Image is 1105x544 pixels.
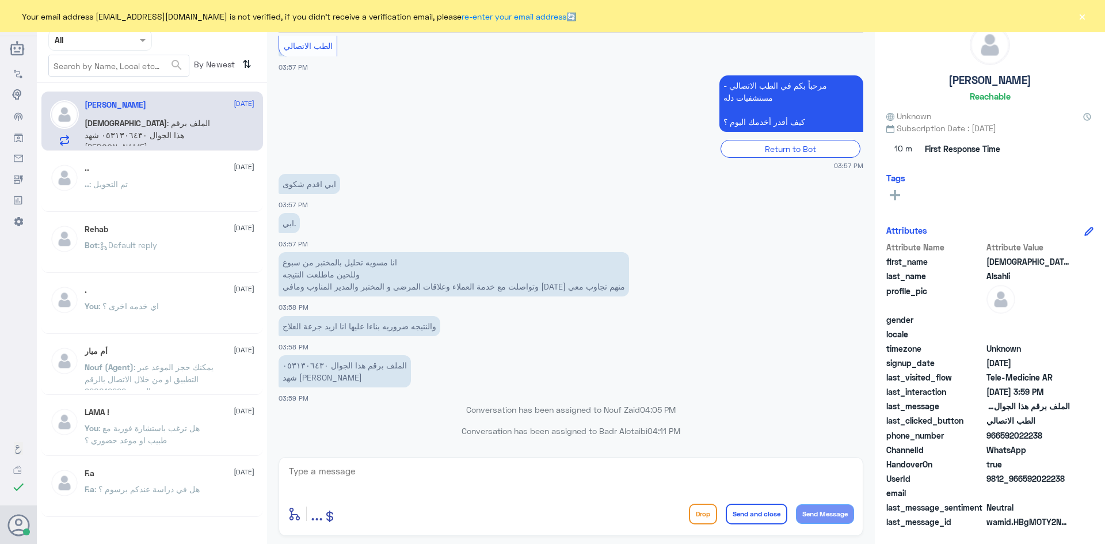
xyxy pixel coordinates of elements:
[986,343,1070,355] span: Unknown
[886,429,984,442] span: phone_number
[886,386,984,398] span: last_interaction
[279,201,308,208] span: 03:57 PM
[970,91,1011,101] h6: Reachable
[242,55,252,74] i: ⇅
[85,347,108,356] h5: أم ميار
[689,504,717,524] button: Drop
[170,56,184,75] button: search
[234,467,254,477] span: [DATE]
[986,501,1070,513] span: 0
[279,343,308,351] span: 03:58 PM
[234,345,254,355] span: [DATE]
[834,161,863,170] span: 03:57 PM
[948,74,1031,87] h5: [PERSON_NAME]
[886,357,984,369] span: signup_date
[886,473,984,485] span: UserId
[7,514,29,536] button: Avatar
[886,285,984,311] span: profile_pic
[886,256,984,268] span: first_name
[50,469,79,497] img: defaultAdmin.png
[462,12,566,21] a: re-enter your email address
[986,371,1070,383] span: Tele-Medicine AR
[234,162,254,172] span: [DATE]
[986,516,1070,528] span: wamid.HBgMOTY2NTkyMDIyMjM4FQIAEhgUM0E2MEIyRjU3OTc1RDBCQ0M0REIA
[986,400,1070,412] span: الملف برقم هذا الجوال ٠٥٣١٣٠٦٤٣٠ شهد منصور السهلي
[886,371,984,383] span: last_visited_flow
[85,423,200,445] span: : هل ترغب باستشارة فورية مع طبيب او موعد حضوري ؟
[986,444,1070,456] span: 2
[85,118,210,152] span: : الملف برقم هذا الجوال ٠٥٣١٣٠٦٤٣٠ شهد [PERSON_NAME]
[279,63,308,71] span: 03:57 PM
[986,487,1070,499] span: null
[986,285,1015,314] img: defaultAdmin.png
[886,122,1093,134] span: Subscription Date : [DATE]
[986,270,1070,282] span: Alsahli
[85,286,87,295] h5: .
[886,139,921,159] span: 10 m
[284,41,333,51] span: الطب الاتصالي
[886,487,984,499] span: email
[886,173,905,183] h6: Tags
[50,286,79,314] img: defaultAdmin.png
[1076,10,1088,22] button: ×
[85,423,98,433] span: You
[85,301,98,311] span: You
[50,100,79,129] img: defaultAdmin.png
[85,240,98,250] span: Bot
[886,241,984,253] span: Attribute Name
[85,484,94,494] span: F.a
[279,303,308,311] span: 03:58 PM
[85,408,109,417] h5: LAMA !
[170,58,184,72] span: search
[886,501,984,513] span: last_message_sentiment
[12,480,25,494] i: check
[279,240,308,248] span: 03:57 PM
[986,458,1070,470] span: true
[94,484,200,494] span: : هل في دراسة عندكم برسوم ؟
[89,179,128,189] span: : تم التحويل
[970,25,1009,64] img: defaultAdmin.png
[22,10,576,22] span: Your email address [EMAIL_ADDRESS][DOMAIN_NAME] is not verified, if you didn't receive a verifica...
[50,347,79,375] img: defaultAdmin.png
[986,241,1070,253] span: Attribute Value
[986,328,1070,340] span: null
[886,225,927,235] h6: Attributes
[279,316,440,336] p: 6/9/2025, 3:58 PM
[640,405,676,414] span: 04:05 PM
[311,503,323,524] span: ...
[886,400,984,412] span: last_message
[886,414,984,427] span: last_clicked_button
[234,284,254,294] span: [DATE]
[886,328,984,340] span: locale
[721,140,860,158] div: Return to Bot
[49,55,189,76] input: Search by Name, Local etc…
[279,425,863,437] p: Conversation has been assigned to Badr Alotaibi
[986,414,1070,427] span: الطب الاتصالي
[50,163,79,192] img: defaultAdmin.png
[279,404,863,416] p: Conversation has been assigned to Nouf Zaid
[189,55,238,78] span: By Newest
[311,501,323,527] button: ...
[886,444,984,456] span: ChannelId
[986,386,1070,398] span: 2025-09-06T12:59:13.119Z
[279,394,308,402] span: 03:59 PM
[85,163,89,173] h5: ..
[886,110,931,122] span: Unknown
[98,240,157,250] span: : Default reply
[925,143,1000,155] span: First Response Time
[796,504,854,524] button: Send Message
[886,516,984,528] span: last_message_id
[986,473,1070,485] span: 9812_966592022238
[886,343,984,355] span: timezone
[85,100,146,110] h5: Mohammed Alsahli
[234,223,254,233] span: [DATE]
[85,362,134,372] span: Nouf (Agent)
[279,213,300,233] p: 6/9/2025, 3:57 PM
[279,355,411,387] p: 6/9/2025, 3:59 PM
[98,301,159,311] span: : اي خدمه اخرى ؟
[986,357,1070,369] span: 2025-09-06T12:56:35.602Z
[85,225,108,234] h5: Rehab
[85,469,94,478] h5: F.a
[234,406,254,416] span: [DATE]
[85,118,167,128] span: [DEMOGRAPHIC_DATA]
